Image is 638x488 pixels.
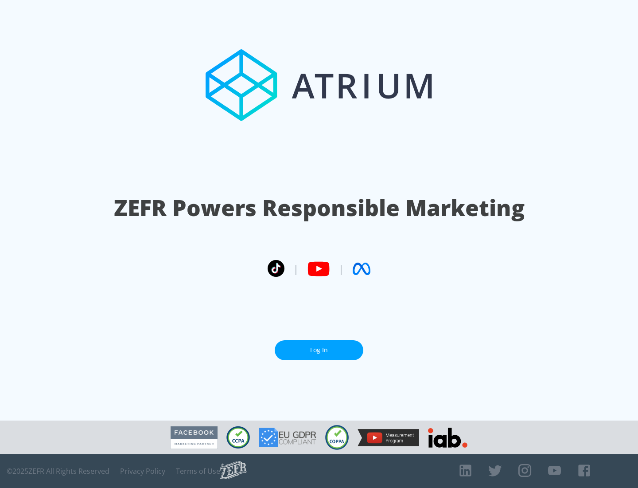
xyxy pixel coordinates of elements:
a: Privacy Policy [120,467,165,476]
h1: ZEFR Powers Responsible Marketing [114,193,525,223]
span: | [338,262,344,275]
img: Facebook Marketing Partner [171,426,218,449]
img: YouTube Measurement Program [358,429,419,446]
span: | [293,262,299,275]
a: Terms of Use [176,467,220,476]
img: GDPR Compliant [259,428,316,447]
a: Log In [275,340,363,360]
img: COPPA Compliant [325,425,349,450]
img: CCPA Compliant [226,426,250,449]
span: © 2025 ZEFR All Rights Reserved [7,467,109,476]
img: IAB [428,428,467,448]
